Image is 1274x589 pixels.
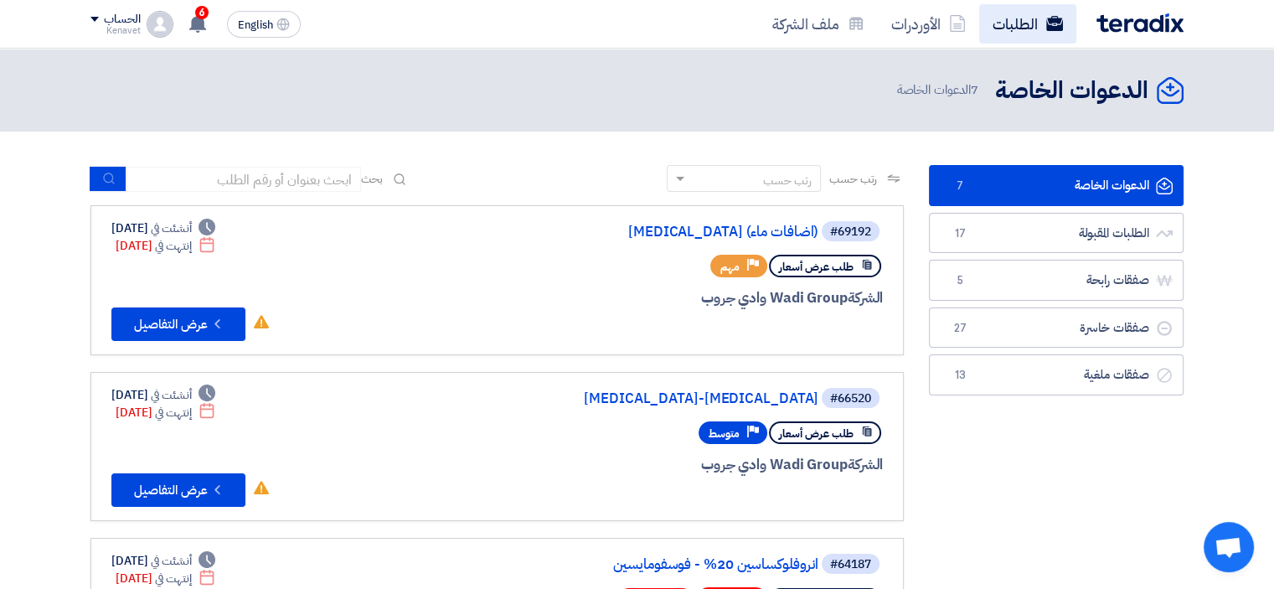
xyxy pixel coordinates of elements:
span: 5 [950,272,970,289]
span: مهم [720,259,740,275]
div: #66520 [830,393,871,405]
span: English [238,19,273,31]
span: 27 [950,320,970,337]
a: [MEDICAL_DATA] (اضافات ماء) [483,225,818,240]
span: طلب عرض أسعار [779,259,854,275]
div: [DATE] [111,552,215,570]
div: #64187 [830,559,871,571]
div: الحساب [104,13,140,27]
a: صفقات رابحة5 [929,260,1184,301]
a: صفقات ملغية13 [929,354,1184,395]
span: إنتهت في [155,570,191,587]
a: الدعوات الخاصة7 [929,165,1184,206]
input: ابحث بعنوان أو رقم الطلب [126,167,361,192]
a: الطلبات المقبولة17 [929,213,1184,254]
span: بحث [361,170,383,188]
a: ملف الشركة [759,4,878,44]
h2: الدعوات الخاصة [995,75,1148,107]
img: profile_test.png [147,11,173,38]
div: Open chat [1204,522,1254,572]
a: صفقات خاسرة27 [929,307,1184,349]
div: [DATE] [111,386,215,404]
span: الشركة [848,454,884,475]
a: الطلبات [979,4,1076,44]
div: [DATE] [116,570,215,587]
img: Teradix logo [1096,13,1184,33]
button: English [227,11,301,38]
a: انروفلوكساسين 20% - فوسفومايسين [483,557,818,572]
span: الشركة [848,287,884,308]
span: 7 [950,178,970,194]
div: [DATE] [116,237,215,255]
a: الأوردرات [878,4,979,44]
div: Wadi Group وادي جروب [480,287,883,309]
div: رتب حسب [763,172,812,189]
button: عرض التفاصيل [111,473,245,507]
span: إنتهت في [155,237,191,255]
span: أنشئت في [151,220,191,237]
span: أنشئت في [151,386,191,404]
div: #69192 [830,226,871,238]
span: 6 [195,6,209,19]
span: طلب عرض أسعار [779,426,854,442]
span: رتب حسب [829,170,877,188]
span: متوسط [709,426,740,442]
span: أنشئت في [151,552,191,570]
span: 7 [971,80,978,99]
div: Kenavet [90,26,140,35]
div: Wadi Group وادي جروب [480,454,883,476]
div: [DATE] [116,404,215,421]
button: عرض التفاصيل [111,307,245,341]
div: [DATE] [111,220,215,237]
span: 17 [950,225,970,242]
span: 13 [950,367,970,384]
span: الدعوات الخاصة [896,80,982,100]
span: إنتهت في [155,404,191,421]
a: [MEDICAL_DATA]-[MEDICAL_DATA] [483,391,818,406]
